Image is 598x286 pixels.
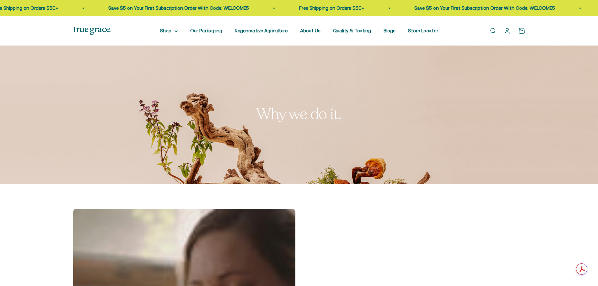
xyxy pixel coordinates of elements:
[384,28,396,33] a: Blogs
[235,28,288,33] a: Regenerative Agriculture
[107,4,248,12] p: Save $5 on Your First Subscription Order With Code: WELCOME5
[190,28,222,33] a: Our Packaging
[333,28,371,33] a: Quality & Testing
[300,28,321,33] a: About Us
[413,4,554,12] p: Save $5 on Your First Subscription Order With Code: WELCOME5
[298,5,363,11] a: Free Shipping on Orders $50+
[256,104,342,124] split-lines: Why we do it.
[408,28,438,33] a: Store Locator
[160,27,178,35] summary: Shop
